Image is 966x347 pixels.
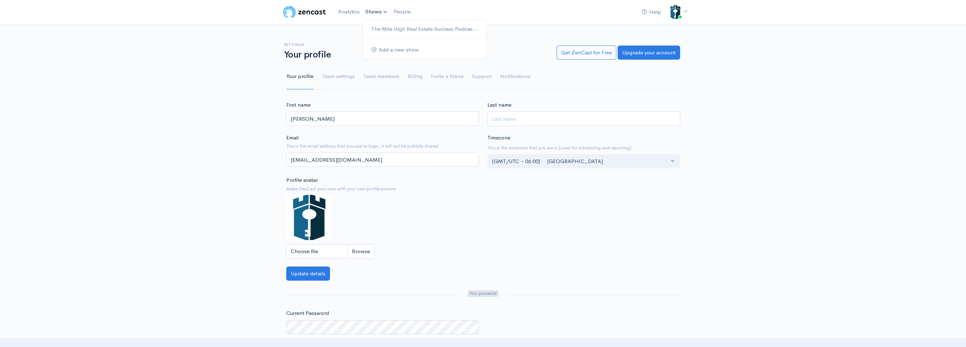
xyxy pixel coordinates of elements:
a: Get ZenCast for Free [557,46,616,60]
button: (GMT/UTC − 06:00) Denver [487,154,680,169]
label: Last name [487,101,511,109]
h1: Your profile [284,50,548,60]
span: Your password [467,290,498,297]
a: Help [639,5,664,20]
a: Upgrade your account [618,46,680,60]
a: Billing [408,64,422,89]
img: ZenCast Logo [282,5,327,19]
small: This is the timezone that you are in (used for scheduling and reporting) [487,144,680,151]
img: ... [668,5,682,19]
a: Invite a friend [431,64,463,89]
a: The Mile High Real Estate Success Podcas... [363,23,486,35]
small: This is the email address that you use to login, it will not be publicly shared [286,143,479,150]
label: Timezone [487,134,510,142]
h6: Settings [284,43,548,47]
small: Make ZenCast your own with your own profile picture. [286,185,479,192]
a: Analytics [335,4,362,19]
label: Email [286,134,299,142]
a: Team settings [322,64,355,89]
a: People [391,4,413,19]
input: name@example.com [286,152,479,167]
a: Support [472,64,492,89]
label: Profile avatar [286,176,318,184]
button: Update details [286,267,330,281]
label: Current Password [286,309,329,317]
label: First name [286,101,311,109]
a: Shows [362,4,391,20]
input: First name [286,112,479,126]
input: Last name [487,112,680,126]
a: Notifications [500,64,530,89]
img: ... [286,195,331,240]
a: Team members [363,64,399,89]
a: Add a new show [363,44,486,56]
a: Your profile [286,64,313,89]
div: (GMT/UTC − 06:00) [GEOGRAPHIC_DATA] [492,157,669,166]
ul: Shows [362,20,487,59]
